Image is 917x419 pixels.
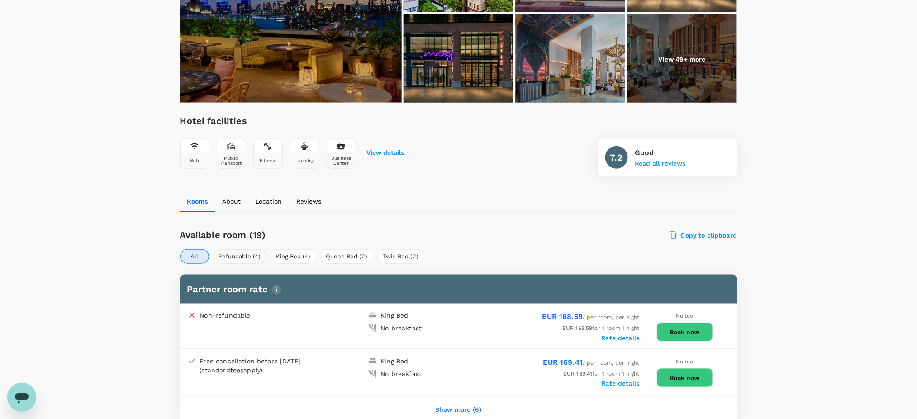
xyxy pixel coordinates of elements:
[610,150,622,165] h6: 7.2
[329,156,354,166] div: Business Center
[180,228,504,242] h6: Available room (19)
[676,313,694,319] span: Nuitee
[367,149,404,157] button: View details
[542,312,583,321] span: EUR 168.59
[543,360,640,366] span: / per room, per night
[180,249,209,264] button: All
[295,158,314,163] div: Laundry
[200,357,322,375] div: Free cancellation before [DATE] (standard apply)
[200,311,251,320] p: Non-refundable
[368,357,377,366] img: king-bed-icon
[515,14,625,105] img: Lobby Check-In
[657,368,713,387] button: Book now
[543,358,583,367] span: EUR 169.41
[404,14,513,105] img: Hotel Exterior Night
[7,383,36,412] iframe: Button to launch messaging window
[213,249,267,264] button: Refundable (4)
[676,358,694,365] span: Nuitee
[635,148,686,158] p: Good
[627,14,737,105] img: Lobby Daytime
[187,197,208,206] p: Rooms
[230,367,244,374] span: fees
[190,158,200,163] div: Wifi
[297,197,322,206] p: Reviews
[271,285,282,295] img: info-tooltip-icon
[602,334,640,342] label: Rate details
[659,55,706,64] p: View 49+ more
[381,311,409,320] div: King Bed
[562,325,593,331] span: EUR 168.59
[260,158,276,163] div: Fitness
[223,197,241,206] p: About
[256,197,282,206] p: Location
[271,249,317,264] button: King Bed (4)
[635,160,686,167] button: Read all reviews
[562,325,639,331] span: for 1 room 1 night
[602,380,640,387] label: Rate details
[563,371,593,377] span: EUR 169.41
[657,323,713,342] button: Book now
[542,314,640,320] span: / per room, per night
[381,324,422,333] div: No breakfast
[180,114,404,128] h6: Hotel facilities
[368,311,377,320] img: king-bed-icon
[187,282,730,296] h6: Partner room rate
[219,156,244,166] div: Public Transport
[320,249,374,264] button: Queen Bed (2)
[381,357,409,366] div: King Bed
[381,369,422,378] div: No breakfast
[377,249,425,264] button: Twin Bed (2)
[563,371,639,377] span: for 1 room 1 night
[670,231,737,239] label: Copy to clipboard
